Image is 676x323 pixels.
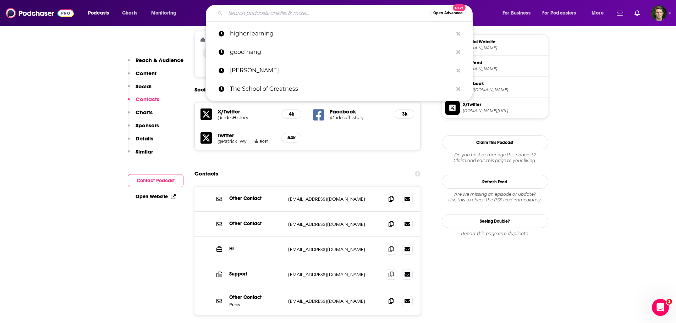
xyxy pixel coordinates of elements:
button: Reach & Audience [128,57,183,70]
p: [EMAIL_ADDRESS][DOMAIN_NAME] [288,298,380,304]
p: Press [229,302,282,308]
span: Podcasts [88,8,109,18]
div: Claim and edit this page to your liking. [442,152,548,163]
span: Open Advanced [433,11,463,15]
span: Monitoring [151,8,176,18]
img: User Profile [651,5,667,21]
p: Other Contact [229,294,282,300]
button: Claim This Podcast [442,135,548,149]
p: Details [136,135,153,142]
button: Social [128,83,152,96]
a: [PERSON_NAME] [206,61,473,80]
input: Search podcasts, credits, & more... [225,7,430,19]
a: RSS Feed[DOMAIN_NAME] [445,59,545,73]
img: Patrick Wyman [254,139,258,143]
a: @Patrick_Wyman [218,139,252,144]
span: wondery.com [463,45,545,51]
a: @TidesHistory [218,115,276,120]
p: Other Contact [229,221,282,227]
span: Logged in as drew.kilman [651,5,667,21]
a: Seeing Double? [442,214,548,228]
span: X/Twitter [463,101,545,108]
h5: 4k [287,111,295,117]
a: higher learning [206,24,473,43]
p: Charts [136,109,153,116]
button: open menu [498,7,539,19]
div: Search podcasts, credits, & more... [213,5,479,21]
span: For Podcasters [542,8,576,18]
button: Open AdvancedNew [430,9,466,17]
button: open menu [538,7,587,19]
p: Support [229,271,282,277]
p: higher learning [230,24,453,43]
p: [EMAIL_ADDRESS][DOMAIN_NAME] [288,272,380,278]
p: Other Contact [229,195,282,201]
p: Hr [229,246,282,252]
span: RSS Feed [463,60,545,66]
h2: Socials [194,83,213,96]
p: [EMAIL_ADDRESS][DOMAIN_NAME] [288,221,380,227]
p: Contacts [136,96,159,102]
button: open menu [587,7,612,19]
a: @tidesofhistory [330,115,389,120]
button: Charts [128,109,153,122]
span: https://www.facebook.com/tidesofhistory [463,87,545,93]
a: X/Twitter[DOMAIN_NAME][URL] [445,100,545,115]
h2: Contacts [194,167,218,180]
button: open menu [83,7,118,19]
p: Social [136,83,152,90]
p: Reach & Audience [136,57,183,63]
h5: 3k [401,111,408,117]
button: Details [128,135,153,148]
a: Charts [117,7,142,19]
div: Report this page as a duplicate. [442,231,548,236]
button: Similar [128,148,153,161]
p: good hang [230,43,453,61]
span: For Business [502,8,531,18]
span: 1 [666,299,672,305]
p: Content [136,70,156,77]
span: Do you host or manage this podcast? [442,152,548,158]
div: Are we missing an episode or update? Use this to check the RSS feed immediately. [442,191,548,203]
p: The School of Greatness [230,80,453,98]
a: Open Website [136,194,176,200]
span: Charts [122,8,137,18]
button: Sponsors [128,122,159,135]
p: Sponsors [136,122,159,129]
p: Jason Thomas Gordon [230,61,453,80]
h5: Facebook [330,108,389,115]
p: [EMAIL_ADDRESS][DOMAIN_NAME] [288,196,380,202]
a: Facebook[URL][DOMAIN_NAME] [445,79,545,94]
a: Official Website[DOMAIN_NAME] [445,38,545,52]
button: Contacts [128,96,159,109]
p: [EMAIL_ADDRESS][DOMAIN_NAME] [288,246,380,252]
span: Host [260,139,268,144]
button: Content [128,70,156,83]
iframe: Intercom live chat [652,299,669,316]
h5: X/Twitter [218,108,276,115]
span: Facebook [463,80,545,87]
img: Podchaser - Follow, Share and Rate Podcasts [6,6,74,20]
span: More [592,8,604,18]
button: Show profile menu [651,5,667,21]
button: Contact Podcast [128,174,183,187]
a: Show notifications dropdown [632,7,643,19]
p: Similar [136,148,153,155]
a: good hang [206,43,473,61]
a: Show notifications dropdown [614,7,626,19]
button: Refresh Feed [442,175,548,189]
span: twitter.com/TidesHistory [463,108,545,113]
button: open menu [146,7,186,19]
span: Official Website [463,39,545,45]
span: New [453,4,466,11]
a: The School of Greatness [206,80,473,98]
h5: Twitter [218,132,276,139]
span: rss.art19.com [463,66,545,72]
h5: 54k [287,135,295,141]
